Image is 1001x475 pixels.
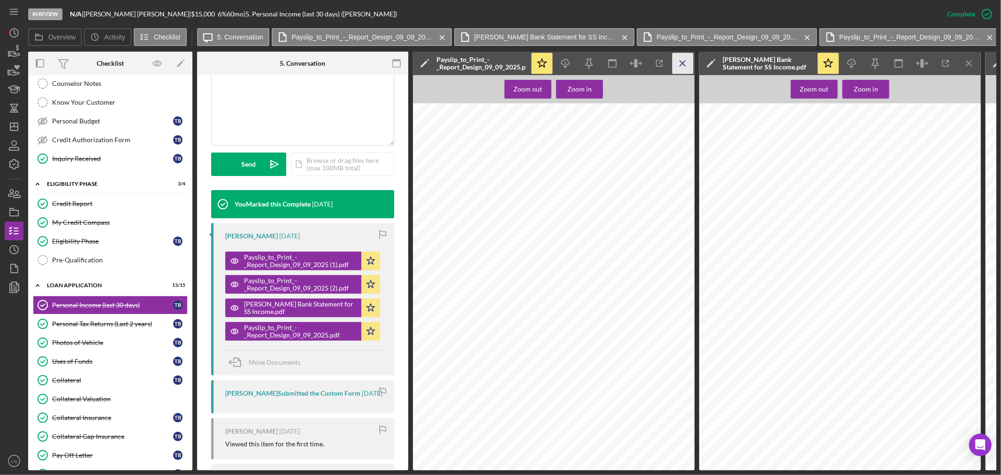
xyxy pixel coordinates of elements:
[430,226,461,229] span: Retail Sales Incentive
[746,154,784,158] span: 106481090621105 ER
[532,239,544,242] span: 1,799.34
[556,218,564,221] span: 21.25
[52,256,187,264] div: Pre-Qualification
[671,173,682,176] span: Net Pay
[11,459,17,464] text: LG
[955,134,968,138] span: [DATE]
[661,162,682,165] span: Check Number
[791,80,838,99] button: Zoom out
[173,116,183,126] div: T B
[515,234,523,237] span: 21.64
[840,33,980,41] label: Payslip_to_Print_-_Report_Design_09_09_2025 (1).pdf
[173,432,183,441] div: T B
[84,10,191,18] div: [PERSON_NAME] [PERSON_NAME] |
[514,182,528,185] span: 32,021.76
[885,151,901,153] span: AMJPEJNGJIIJBNCBHEFCLK
[33,74,188,93] a: Counselor Notes
[225,390,360,397] div: [PERSON_NAME] Submitted the Custom Form
[481,166,515,169] span: [PERSON_NAME] Bank
[475,222,476,225] span: -
[225,299,380,317] button: [PERSON_NAME] Bank Statement for SS Income.pdf
[573,206,585,209] span: 1,298.40
[47,181,162,187] div: Eligibility Phase
[670,178,682,181] span: 1,342.86
[611,166,621,169] span: [DATE]
[33,333,188,352] a: Photos of VehicleTB
[173,338,183,347] div: T B
[475,210,476,213] span: -
[673,202,683,205] span: 464.22
[430,198,443,201] span: Overtime
[936,175,979,179] span: To Contact U.S. Bank
[885,156,901,159] span: AMEKHJPOKHBKDEEPIMKDPK
[28,8,62,20] div: In Review
[52,452,173,459] div: Pay Off Letter
[477,210,487,213] span: [DATE]
[33,408,188,427] a: Collateral InsuranceTB
[244,300,357,315] div: [PERSON_NAME] Bank Statement for SS Income.pdf
[522,206,524,209] span: 0
[842,80,889,99] button: Zoom in
[430,234,449,237] span: Straight Time
[733,131,823,135] span: [GEOGRAPHIC_DATA][PERSON_NAME][US_STATE]-0800
[533,210,545,213] span: 1,558.08
[84,28,131,46] button: Activity
[244,10,397,18] div: | 5. Personal Income (last 30 days) ([PERSON_NAME])
[723,56,812,71] div: [PERSON_NAME] Bank Statement for SS Income.pdf
[430,218,458,221] span: Miscellaneous Bank
[733,159,825,166] span: ATFTATTFFADATTAFAFADATDFFFTATTDTTTFTADTFATAATDFAFTAFTFFTDDDDAATDD
[477,234,487,237] span: [DATE]
[173,413,183,422] div: T B
[225,440,324,448] div: Viewed this item for the first time.
[835,138,839,141] span: 01
[965,140,979,144] span: through
[33,112,188,130] a: Personal BudgetTB
[225,351,310,374] button: Move Documents
[227,10,244,18] div: 60 mo
[555,166,566,169] span: 111326
[638,178,644,181] span: 7.52
[242,153,256,176] div: Send
[458,214,468,217] span: [DATE]
[651,198,661,201] span: 109.01
[508,202,510,205] span: 0
[217,33,263,41] label: 5. Conversation
[537,198,545,201] span: 17.86
[33,296,188,314] a: Personal Income (last 30 days)TB
[560,206,564,209] span: 60
[52,136,173,144] div: Credit Authorization Form
[548,162,566,165] span: Associate ID
[831,138,835,141] span: ST
[854,80,878,99] div: Zoom in
[514,80,543,99] div: Zoom out
[48,33,76,41] label: Overview
[458,210,468,213] span: [DATE]
[514,158,538,161] span: [PERSON_NAME]
[972,157,976,161] span: of
[641,162,658,165] span: Check Date
[651,206,661,209] span: 141.42
[949,182,979,186] span: 800-US BANKS
[878,193,963,198] span: [GEOGRAPHIC_DATA][PERSON_NAME]
[454,28,634,46] button: [PERSON_NAME] Bank Statement for SS Income.pdf
[430,214,460,217] span: LTD Imputed Income
[33,314,188,333] a: Personal Tax Returns (Last 2 years)TB
[501,194,510,197] span: Hours
[225,428,278,435] div: [PERSON_NAME]
[235,200,311,208] div: You Marked this Complete
[312,200,333,208] time: 2025-09-10 19:29
[821,138,823,141] span: X
[577,214,585,217] span: 84.60
[430,178,441,181] span: Current
[950,188,979,192] span: (800-872-2657)
[33,93,188,112] a: Know Your Customer
[33,130,188,149] a: Credit Authorization FormTB
[279,232,300,240] time: 2025-09-10 18:51
[173,375,183,385] div: T B
[211,153,286,176] button: Send
[33,427,188,446] a: Collateral Gap InsuranceTB
[52,301,173,309] div: Personal Income (last 30 days)
[575,218,585,221] span: 459.85
[33,390,188,408] a: Collateral Valuation
[292,33,433,41] label: Payslip_to_Print_-_Report_Design_09_09_2025.pdf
